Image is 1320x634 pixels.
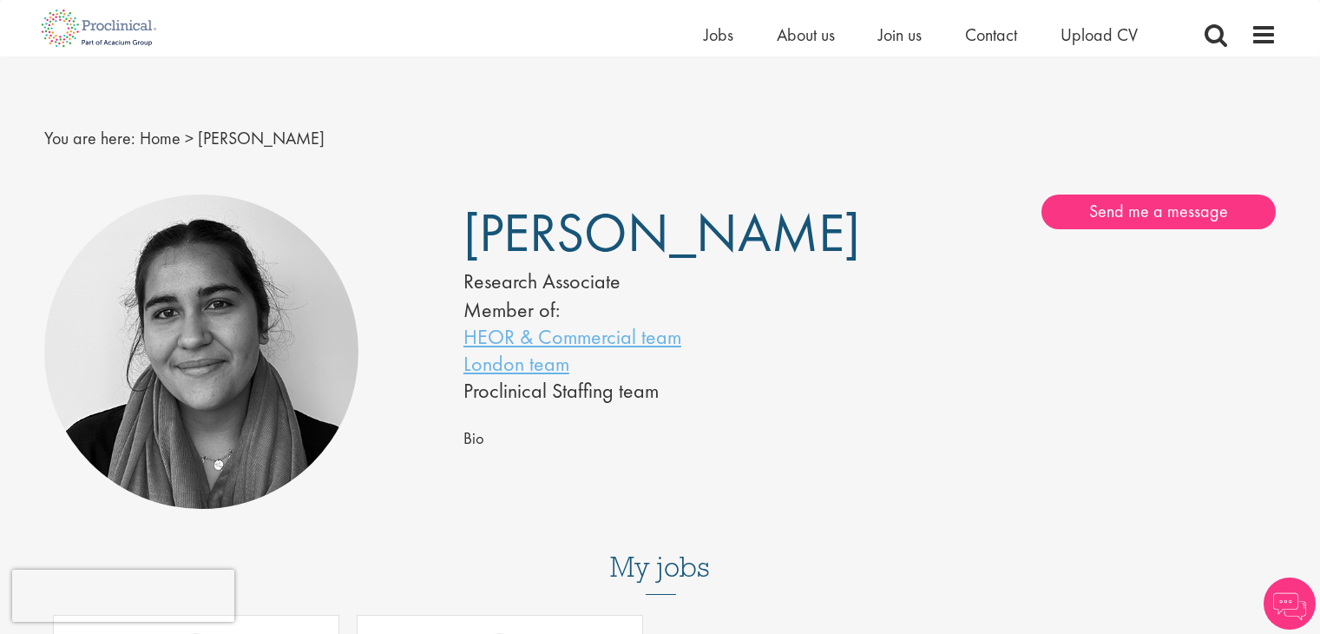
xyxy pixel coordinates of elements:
[185,127,194,149] span: >
[1041,195,1276,229] a: Send me a message
[1061,23,1138,46] a: Upload CV
[878,23,922,46] a: Join us
[704,23,733,46] a: Jobs
[463,377,818,404] li: Proclinical Staffing team
[463,323,681,350] a: HEOR & Commercial team
[198,127,325,149] span: [PERSON_NAME]
[965,23,1017,46] a: Contact
[140,127,181,149] a: breadcrumb link
[777,23,835,46] a: About us
[463,428,484,449] span: Bio
[12,570,234,622] iframe: reCAPTCHA
[44,552,1277,582] h3: My jobs
[463,198,860,267] span: [PERSON_NAME]
[463,267,818,296] div: Research Associate
[1264,578,1316,630] img: Chatbot
[44,195,359,510] img: Anjali Parbhu
[44,127,135,149] span: You are here:
[463,296,560,323] label: Member of:
[463,350,569,377] a: London team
